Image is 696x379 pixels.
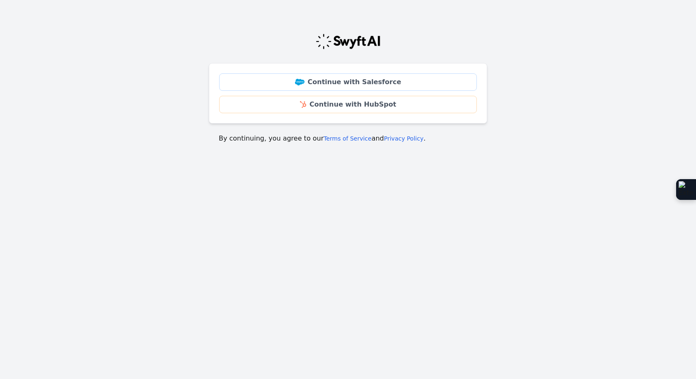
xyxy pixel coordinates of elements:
img: Extension Icon [679,181,694,198]
img: Salesforce [295,79,304,85]
a: Terms of Service [324,135,371,142]
a: Continue with Salesforce [219,73,477,91]
a: Continue with HubSpot [219,96,477,113]
img: HubSpot [300,101,306,108]
img: Swyft Logo [315,33,381,50]
a: Privacy Policy [384,135,423,142]
p: By continuing, you agree to our and . [219,134,477,143]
